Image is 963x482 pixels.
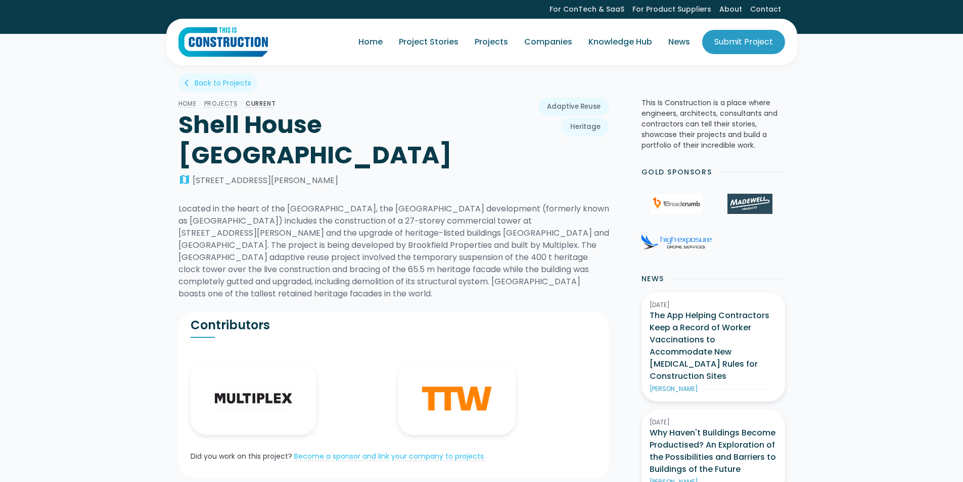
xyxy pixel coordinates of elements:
div: [PERSON_NAME] [650,384,698,393]
h2: Contributors [191,318,394,333]
h1: Shell House [GEOGRAPHIC_DATA] [178,110,489,170]
div: Submit Project [714,36,773,48]
div: Back to Projects [195,78,251,88]
div: / [197,98,204,110]
a: Knowledge Hub [580,28,660,56]
a: Home [178,99,197,108]
img: This Is Construction Logo [178,27,268,57]
div: map [178,174,191,187]
p: This Is Construction is a place where engineers, architects, consultants and contractors can tell... [641,98,785,151]
img: Madewell Products [727,194,772,214]
div: arrow_back_ios [185,78,193,88]
h2: News [641,274,664,284]
h2: Gold Sponsors [641,167,712,178]
div: Located in the heart of the [GEOGRAPHIC_DATA], the [GEOGRAPHIC_DATA] development (formerly known ... [178,203,609,300]
a: Companies [516,28,580,56]
a: Projects [467,28,516,56]
img: 1Breadcrumb [651,194,702,214]
img: Multiplex [215,386,293,411]
a: home [178,27,268,57]
h3: Why Haven't Buildings Become Productised? An Exploration of the Possibilities and Barriers to Bui... [650,427,777,475]
a: Become a sponsor and link your company to projects. [294,451,485,461]
a: Project Stories [391,28,467,56]
a: Heritage [562,118,609,136]
div: Did you work on this project? [191,451,292,462]
div: / [238,98,246,110]
div: [DATE] [650,418,777,427]
img: Taylor Thomson Whitting [422,386,491,411]
a: Adaptive Reuse [538,98,609,116]
h3: The App Helping Contractors Keep a Record of Worker Vaccinations to Accommodate New [MEDICAL_DATA... [650,310,777,382]
a: CURRENT [246,99,276,108]
div: [STREET_ADDRESS][PERSON_NAME] [193,174,338,187]
a: [DATE]The App Helping Contractors Keep a Record of Worker Vaccinations to Accommodate New [MEDICA... [641,292,785,402]
a: Submit Project [702,30,785,54]
a: arrow_back_iosBack to Projects [178,73,257,92]
a: Projects [204,99,238,108]
a: Home [350,28,391,56]
a: News [660,28,698,56]
img: High Exposure [641,234,712,249]
div: [DATE] [650,300,777,310]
